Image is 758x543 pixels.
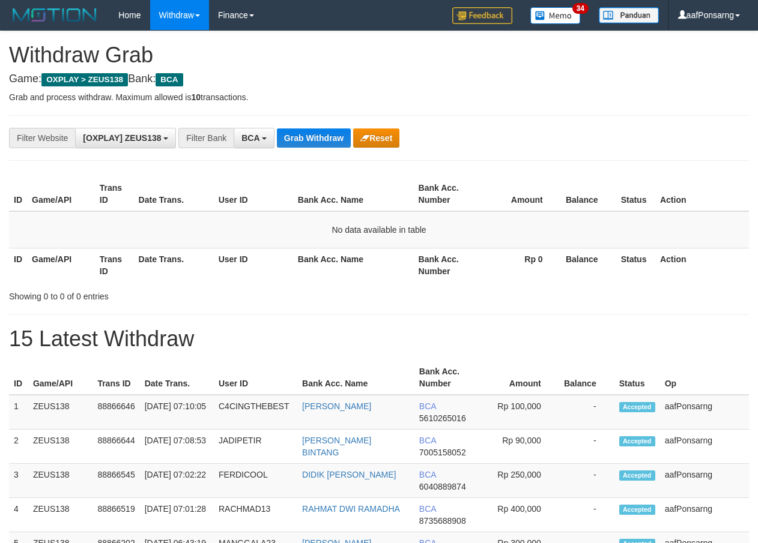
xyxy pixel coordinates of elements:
td: - [559,464,614,498]
th: ID [9,248,27,282]
td: ZEUS138 [28,498,93,532]
td: - [559,395,614,430]
a: [PERSON_NAME] [302,401,371,411]
th: ID [9,177,27,211]
span: BCA [419,470,436,479]
td: 88866646 [92,395,139,430]
span: Copy 7005158052 to clipboard [419,448,466,457]
td: 88866519 [92,498,139,532]
th: Rp 0 [481,248,561,282]
th: Trans ID [95,177,134,211]
td: FERDICOOL [214,464,297,498]
td: Rp 250,000 [481,464,559,498]
span: BCA [419,504,436,514]
th: Bank Acc. Name [293,177,414,211]
th: Date Trans. [140,361,214,395]
td: ZEUS138 [28,430,93,464]
th: Date Trans. [134,248,214,282]
td: Rp 90,000 [481,430,559,464]
span: BCA [419,436,436,445]
th: Balance [561,248,616,282]
td: - [559,498,614,532]
span: Accepted [619,470,655,481]
td: JADIPETIR [214,430,297,464]
p: Grab and process withdraw. Maximum allowed is transactions. [9,91,749,103]
td: 88866644 [92,430,139,464]
div: Filter Bank [178,128,234,148]
td: 4 [9,498,28,532]
img: MOTION_logo.png [9,6,100,24]
td: RACHMAD13 [214,498,297,532]
td: Rp 400,000 [481,498,559,532]
td: 3 [9,464,28,498]
th: Game/API [27,248,95,282]
th: Bank Acc. Number [414,177,481,211]
span: OXPLAY > ZEUS138 [41,73,128,86]
th: Game/API [27,177,95,211]
button: [OXPLAY] ZEUS138 [75,128,176,148]
span: Copy 6040889874 to clipboard [419,482,466,491]
strong: 10 [191,92,201,102]
th: User ID [214,361,297,395]
th: Game/API [28,361,93,395]
td: [DATE] 07:01:28 [140,498,214,532]
th: Op [660,361,749,395]
div: Filter Website [9,128,75,148]
th: Status [616,248,655,282]
th: Action [655,177,749,211]
span: Accepted [619,436,655,446]
td: 1 [9,395,28,430]
td: [DATE] 07:02:22 [140,464,214,498]
td: No data available in table [9,211,749,248]
td: Rp 100,000 [481,395,559,430]
th: Balance [561,177,616,211]
td: aafPonsarng [660,464,749,498]
td: C4CINGTHEBEST [214,395,297,430]
a: RAHMAT DWI RAMADHA [302,504,400,514]
span: BCA [241,133,259,143]
th: Balance [559,361,614,395]
td: - [559,430,614,464]
th: Trans ID [95,248,134,282]
th: User ID [214,177,293,211]
img: Button%20Memo.svg [530,7,581,24]
a: [PERSON_NAME] BINTANG [302,436,371,457]
h1: 15 Latest Withdraw [9,327,749,351]
h4: Game: Bank: [9,73,749,85]
th: Amount [481,361,559,395]
th: Date Trans. [134,177,214,211]
button: Grab Withdraw [277,128,351,148]
button: BCA [234,128,274,148]
th: User ID [214,248,293,282]
a: DIDIK [PERSON_NAME] [302,470,396,479]
span: Copy 8735688908 to clipboard [419,516,466,526]
td: 2 [9,430,28,464]
td: aafPonsarng [660,395,749,430]
th: Bank Acc. Name [293,248,414,282]
span: Accepted [619,505,655,515]
th: Status [616,177,655,211]
th: Bank Acc. Name [297,361,414,395]
th: Action [655,248,749,282]
div: Showing 0 to 0 of 0 entries [9,286,307,302]
td: aafPonsarng [660,498,749,532]
th: Amount [481,177,561,211]
td: 88866545 [92,464,139,498]
span: Copy 5610265016 to clipboard [419,413,466,423]
span: [OXPLAY] ZEUS138 [83,133,161,143]
td: ZEUS138 [28,464,93,498]
span: 34 [572,3,589,14]
td: [DATE] 07:10:05 [140,395,214,430]
td: ZEUS138 [28,395,93,430]
img: panduan.png [599,7,659,23]
h1: Withdraw Grab [9,43,749,67]
th: ID [9,361,28,395]
img: Feedback.jpg [452,7,512,24]
th: Bank Acc. Number [414,361,481,395]
button: Reset [353,128,399,148]
span: Accepted [619,402,655,412]
span: BCA [156,73,183,86]
span: BCA [419,401,436,411]
td: aafPonsarng [660,430,749,464]
td: [DATE] 07:08:53 [140,430,214,464]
